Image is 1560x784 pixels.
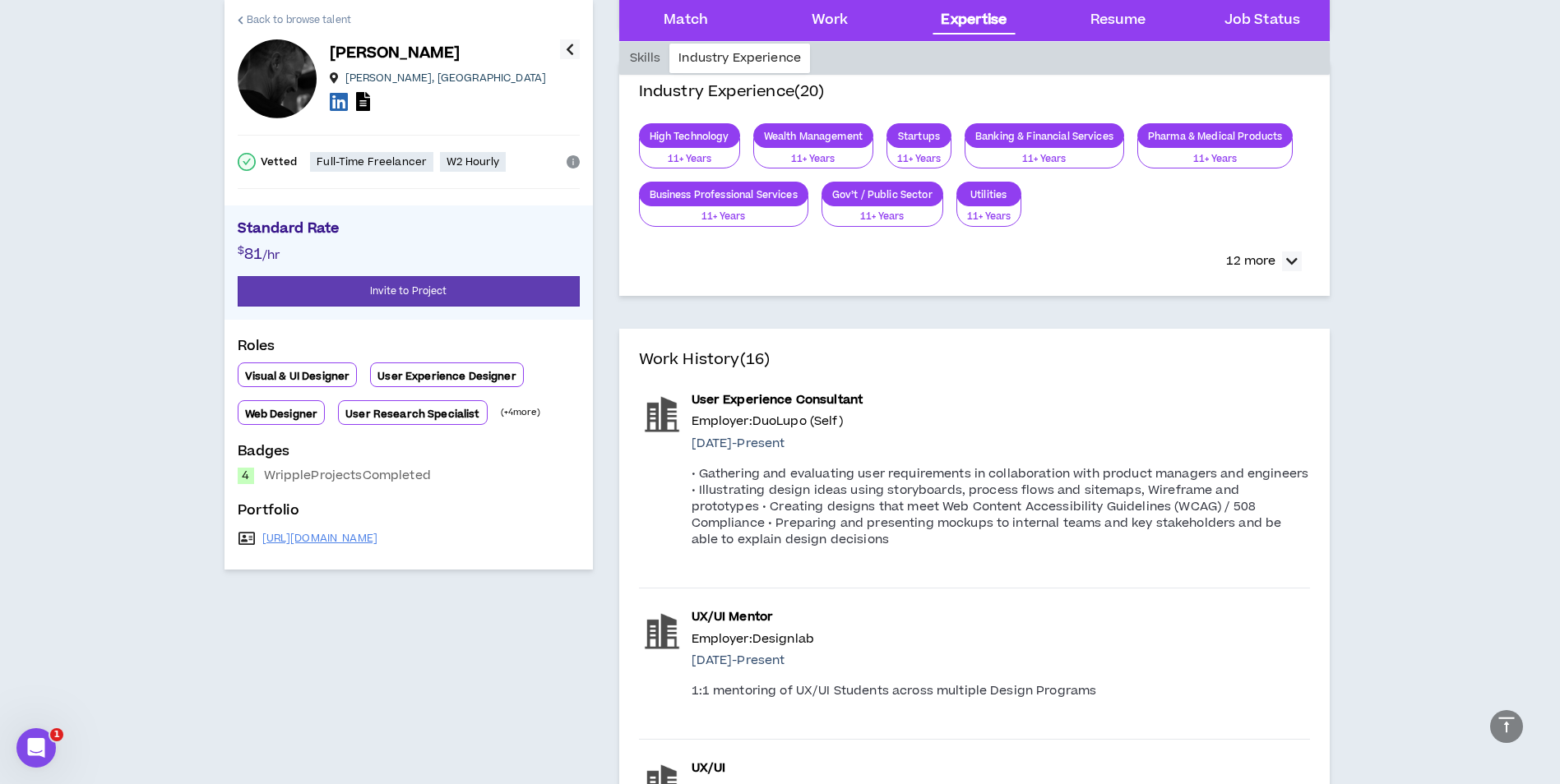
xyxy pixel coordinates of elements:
[692,630,1097,648] p: Employer: Designlab
[886,138,951,169] button: 11+ Years
[956,196,1021,227] button: 11+ Years
[764,152,863,167] p: 11+ Years
[238,39,317,118] div: geoff c.
[238,441,580,468] p: Badges
[262,247,280,264] span: /hr
[965,138,1124,169] button: 11+ Years
[975,152,1113,167] p: 11+ Years
[247,12,351,28] span: Back to browse talent
[245,408,318,421] p: Web Designer
[377,370,516,383] p: User Experience Designer
[812,10,849,31] div: Work
[639,348,1310,371] h4: Work History (16)
[1090,10,1146,31] div: Resume
[754,130,873,142] p: Wealth Management
[639,81,825,104] h4: Industry Experience (20)
[650,152,729,167] p: 11+ Years
[639,196,808,227] button: 11+ Years
[639,391,685,437] img: DuoLupo (Self)
[887,130,951,142] p: Startups
[1148,152,1283,167] p: 11+ Years
[1224,10,1300,31] div: Job Status
[238,336,580,362] p: Roles
[650,210,798,224] p: 11+ Years
[965,130,1123,142] p: Banking & Financial Services
[238,243,244,258] span: $
[692,435,1310,453] p: [DATE] - Present
[447,155,499,168] p: W2 Hourly
[692,466,1310,548] p: • Gathering and evaluating user requirements in collaboration with product managers and engineers...
[692,683,1097,699] p: 1:1 mentoring of UX/UI Students across multiple Design Programs
[16,728,56,768] iframe: Intercom live chat
[640,130,739,142] p: High Technology
[345,71,547,85] p: [PERSON_NAME] , [GEOGRAPHIC_DATA]
[639,608,685,654] img: Designlab
[244,243,262,265] span: 81
[261,155,298,168] p: Vetted
[957,188,1021,201] p: Utilities
[262,532,378,545] a: [URL][DOMAIN_NAME]
[692,652,1097,670] p: [DATE] - Present
[692,391,1310,409] p: User Experience Consultant
[245,370,350,383] p: Visual & UI Designer
[317,155,427,168] p: Full-Time Freelancer
[1218,247,1310,276] button: 12 more
[692,413,1310,431] p: Employer: DuoLupo (Self)
[238,500,580,527] p: Portfolio
[897,152,941,167] p: 11+ Years
[264,468,431,484] p: Wripple Projects Completed
[822,196,943,227] button: 11+ Years
[345,408,479,421] p: User Research Specialist
[1497,715,1516,735] span: vertical-align-top
[238,276,580,307] button: Invite to Project
[238,153,256,171] span: check-circle
[238,219,580,243] p: Standard Rate
[50,728,63,741] span: 1
[832,210,933,224] p: 11+ Years
[621,44,670,73] div: Skills
[692,608,1097,626] p: UX/UI Mentor
[1226,252,1275,270] p: 12 more
[501,406,540,419] p: (+ 4 more)
[967,210,1011,224] p: 11+ Years
[822,188,942,201] p: Gov’t / Public Sector
[238,468,254,484] div: 4
[567,155,580,168] span: info-circle
[1138,130,1293,142] p: Pharma & Medical Products
[753,138,873,169] button: 11+ Years
[640,188,808,201] p: Business Professional Services
[692,759,1310,777] p: UX/UI
[669,44,810,73] div: Industry Experience
[664,10,708,31] div: Match
[639,138,740,169] button: 11+ Years
[941,10,1007,31] div: Expertise
[330,42,461,65] p: [PERSON_NAME]
[1137,138,1294,169] button: 11+ Years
